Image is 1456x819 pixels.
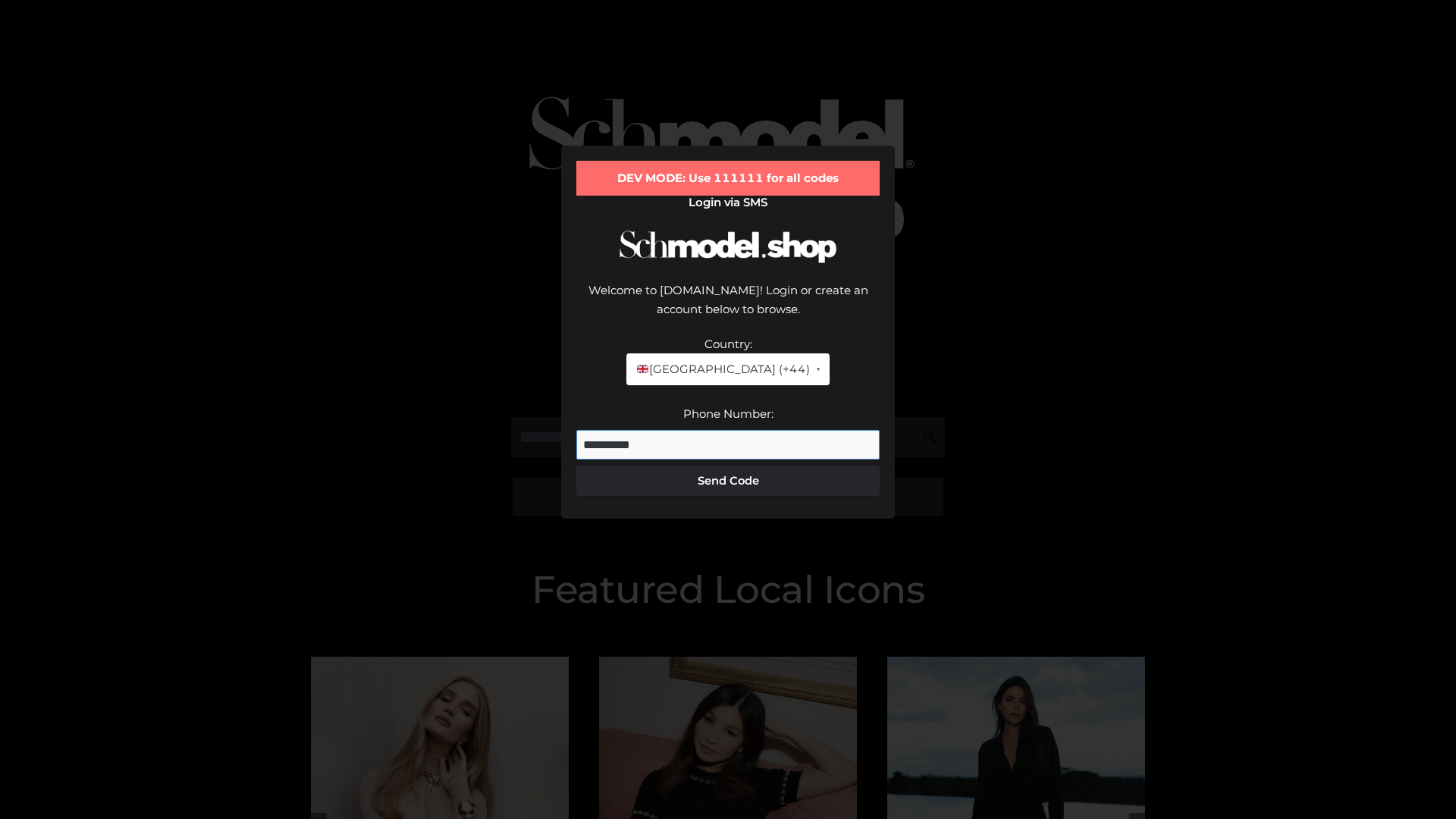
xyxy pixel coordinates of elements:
[576,466,880,496] button: Send Code
[637,363,648,375] img: 🇬🇧
[576,196,880,209] h2: Login via SMS
[614,217,842,277] img: Schmodel Logo
[683,406,773,421] label: Phone Number:
[704,337,752,351] label: Country:
[576,281,880,334] div: Welcome to [DOMAIN_NAME]! Login or create an account below to browse.
[576,161,880,196] div: DEV MODE: Use 111111 for all codes
[635,359,809,379] span: [GEOGRAPHIC_DATA] (+44)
